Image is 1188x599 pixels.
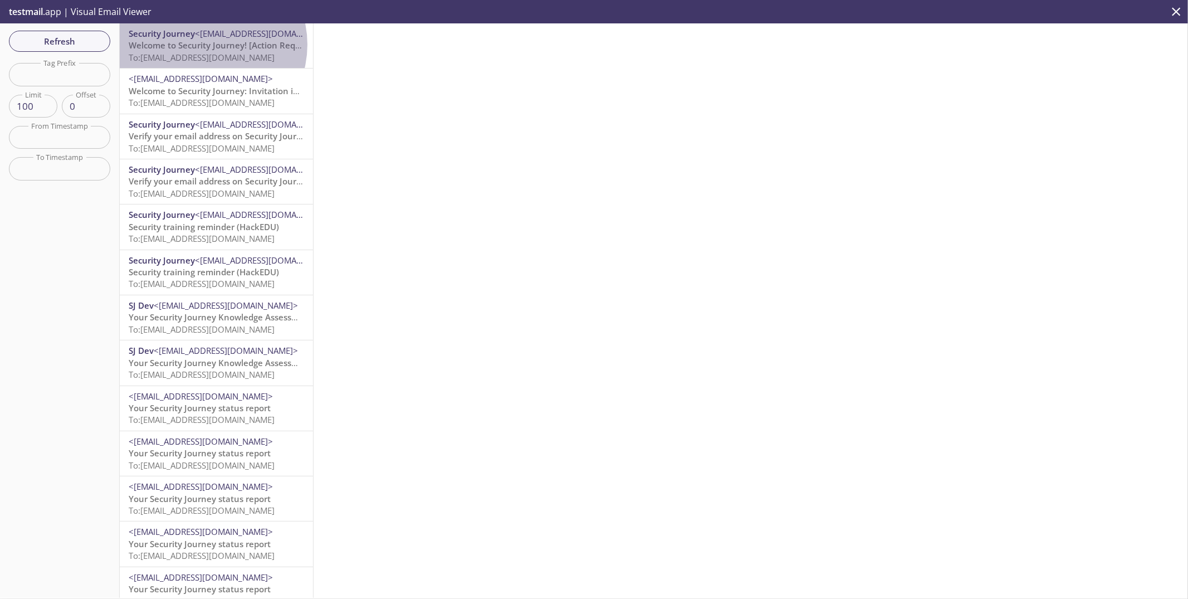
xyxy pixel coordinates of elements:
[120,114,313,159] div: Security Journey<[EMAIL_ADDRESS][DOMAIN_NAME]>Verify your email address on Security JourneyTo:[EM...
[129,447,271,459] span: Your Security Journey status report
[129,414,275,425] span: To: [EMAIL_ADDRESS][DOMAIN_NAME]
[120,69,313,113] div: <[EMAIL_ADDRESS][DOMAIN_NAME]>Welcome to Security Journey: Invitation instructionsTo:[EMAIL_ADDRE...
[129,391,273,402] span: <[EMAIL_ADDRESS][DOMAIN_NAME]>
[129,176,311,187] span: Verify your email address on Security Journey
[129,324,275,335] span: To: [EMAIL_ADDRESS][DOMAIN_NAME]
[154,345,298,356] span: <[EMAIL_ADDRESS][DOMAIN_NAME]>
[129,583,271,595] span: Your Security Journey status report
[129,209,195,220] span: Security Journey
[195,164,339,175] span: <[EMAIL_ADDRESS][DOMAIN_NAME]>
[120,522,313,566] div: <[EMAIL_ADDRESS][DOMAIN_NAME]>Your Security Journey status reportTo:[EMAIL_ADDRESS][DOMAIN_NAME]
[129,119,195,130] span: Security Journey
[129,493,271,504] span: Your Security Journey status report
[9,6,43,18] span: testmail
[120,159,313,204] div: Security Journey<[EMAIL_ADDRESS][DOMAIN_NAME]>Verify your email address on Security JourneyTo:[EM...
[129,345,154,356] span: SJ Dev
[129,85,339,96] span: Welcome to Security Journey: Invitation instructions
[129,188,275,199] span: To: [EMAIL_ADDRESS][DOMAIN_NAME]
[129,572,273,583] span: <[EMAIL_ADDRESS][DOMAIN_NAME]>
[195,255,339,266] span: <[EMAIL_ADDRESS][DOMAIN_NAME]>
[129,28,195,39] span: Security Journey
[129,164,195,175] span: Security Journey
[129,505,275,516] span: To: [EMAIL_ADDRESS][DOMAIN_NAME]
[195,209,339,220] span: <[EMAIL_ADDRESS][DOMAIN_NAME]>
[154,300,298,311] span: <[EMAIL_ADDRESS][DOMAIN_NAME]>
[129,266,279,277] span: Security training reminder (HackEDU)
[129,481,273,492] span: <[EMAIL_ADDRESS][DOMAIN_NAME]>
[129,278,275,289] span: To: [EMAIL_ADDRESS][DOMAIN_NAME]
[9,31,110,52] button: Refresh
[129,460,275,471] span: To: [EMAIL_ADDRESS][DOMAIN_NAME]
[120,431,313,476] div: <[EMAIL_ADDRESS][DOMAIN_NAME]>Your Security Journey status reportTo:[EMAIL_ADDRESS][DOMAIN_NAME]
[18,34,101,48] span: Refresh
[120,23,313,68] div: Security Journey<[EMAIL_ADDRESS][DOMAIN_NAME]>Welcome to Security Journey! [Action Required]To:[E...
[129,40,319,51] span: Welcome to Security Journey! [Action Required]
[129,538,271,549] span: Your Security Journey status report
[129,130,311,142] span: Verify your email address on Security Journey
[129,402,271,413] span: Your Security Journey status report
[195,119,339,130] span: <[EMAIL_ADDRESS][DOMAIN_NAME]>
[129,73,273,84] span: <[EMAIL_ADDRESS][DOMAIN_NAME]>
[129,357,354,368] span: Your Security Journey Knowledge Assessment is Waiting
[129,300,154,311] span: SJ Dev
[120,340,313,385] div: SJ Dev<[EMAIL_ADDRESS][DOMAIN_NAME]>Your Security Journey Knowledge Assessment is WaitingTo:[EMAI...
[129,369,275,380] span: To: [EMAIL_ADDRESS][DOMAIN_NAME]
[120,204,313,249] div: Security Journey<[EMAIL_ADDRESS][DOMAIN_NAME]>Security training reminder (HackEDU)To:[EMAIL_ADDRE...
[129,255,195,266] span: Security Journey
[129,436,273,447] span: <[EMAIL_ADDRESS][DOMAIN_NAME]>
[129,311,354,323] span: Your Security Journey Knowledge Assessment is Waiting
[129,97,275,108] span: To: [EMAIL_ADDRESS][DOMAIN_NAME]
[129,526,273,537] span: <[EMAIL_ADDRESS][DOMAIN_NAME]>
[129,52,275,63] span: To: [EMAIL_ADDRESS][DOMAIN_NAME]
[129,233,275,244] span: To: [EMAIL_ADDRESS][DOMAIN_NAME]
[129,221,279,232] span: Security training reminder (HackEDU)
[129,550,275,561] span: To: [EMAIL_ADDRESS][DOMAIN_NAME]
[129,143,275,154] span: To: [EMAIL_ADDRESS][DOMAIN_NAME]
[120,250,313,295] div: Security Journey<[EMAIL_ADDRESS][DOMAIN_NAME]>Security training reminder (HackEDU)To:[EMAIL_ADDRE...
[195,28,339,39] span: <[EMAIL_ADDRESS][DOMAIN_NAME]>
[120,295,313,340] div: SJ Dev<[EMAIL_ADDRESS][DOMAIN_NAME]>Your Security Journey Knowledge Assessment is WaitingTo:[EMAI...
[120,476,313,521] div: <[EMAIL_ADDRESS][DOMAIN_NAME]>Your Security Journey status reportTo:[EMAIL_ADDRESS][DOMAIN_NAME]
[120,386,313,431] div: <[EMAIL_ADDRESS][DOMAIN_NAME]>Your Security Journey status reportTo:[EMAIL_ADDRESS][DOMAIN_NAME]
